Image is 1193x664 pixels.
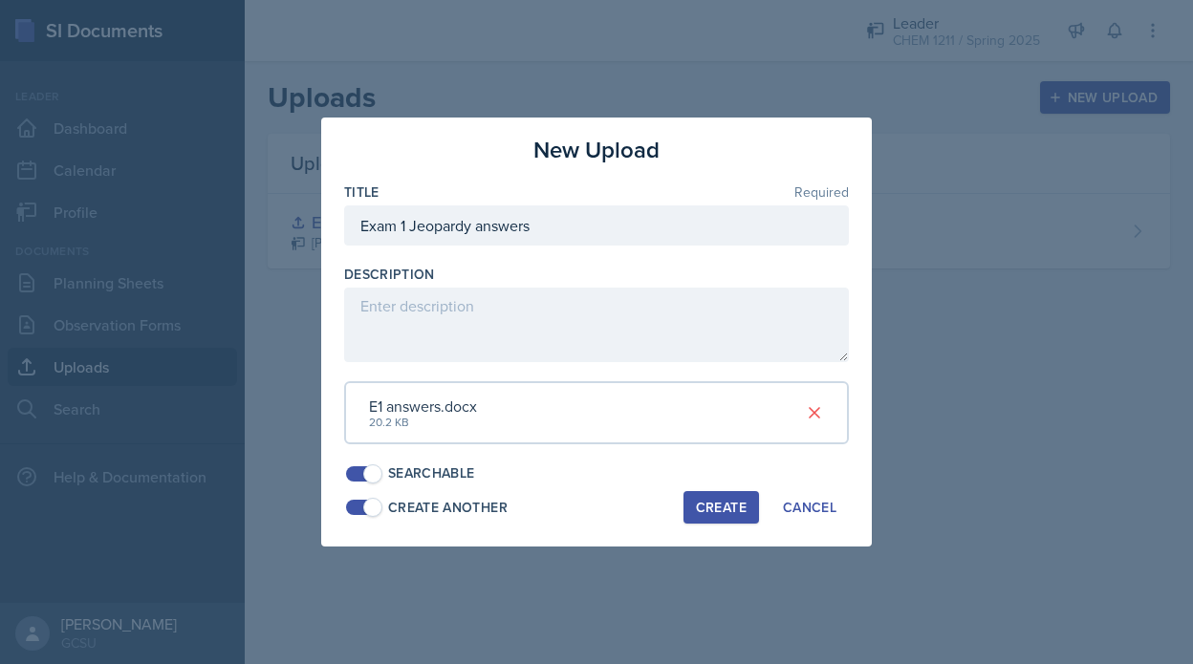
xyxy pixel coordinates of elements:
[344,205,849,246] input: Enter title
[369,395,477,418] div: E1 answers.docx
[344,265,435,284] label: Description
[388,498,508,518] div: Create Another
[770,491,849,524] button: Cancel
[696,500,747,515] div: Create
[344,182,380,202] label: Title
[783,500,836,515] div: Cancel
[369,414,477,431] div: 20.2 KB
[794,185,849,199] span: Required
[388,463,475,483] div: Searchable
[683,491,759,524] button: Create
[533,133,660,167] h3: New Upload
